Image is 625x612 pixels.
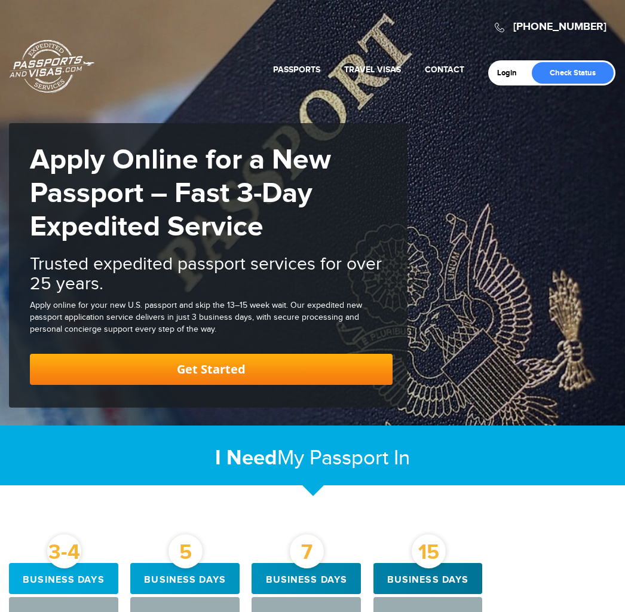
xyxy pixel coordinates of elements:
a: Passports [273,65,320,75]
strong: Apply Online for a New Passport – Fast 3-Day Expedited Service [30,143,331,244]
a: Get Started [30,354,393,385]
div: 3-4 [47,534,81,568]
strong: I Need [215,445,277,471]
div: 7 [290,534,324,568]
div: Business days [373,563,483,594]
h2: Trusted expedited passport services for over 25 years. [30,255,393,294]
a: Check Status [532,62,614,84]
a: Passports & [DOMAIN_NAME] [10,39,94,93]
div: Business days [9,563,118,594]
h2: My [9,445,616,471]
div: Business days [252,563,361,594]
div: Apply online for your new U.S. passport and skip the 13–15 week wait. Our expedited new passport ... [30,300,393,336]
div: 15 [412,534,446,568]
span: Passport In [310,446,410,470]
a: Contact [425,65,464,75]
a: Login [497,68,525,78]
div: Business days [130,563,240,594]
div: 5 [168,534,203,568]
a: Travel Visas [344,65,401,75]
a: [PHONE_NUMBER] [513,20,606,33]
